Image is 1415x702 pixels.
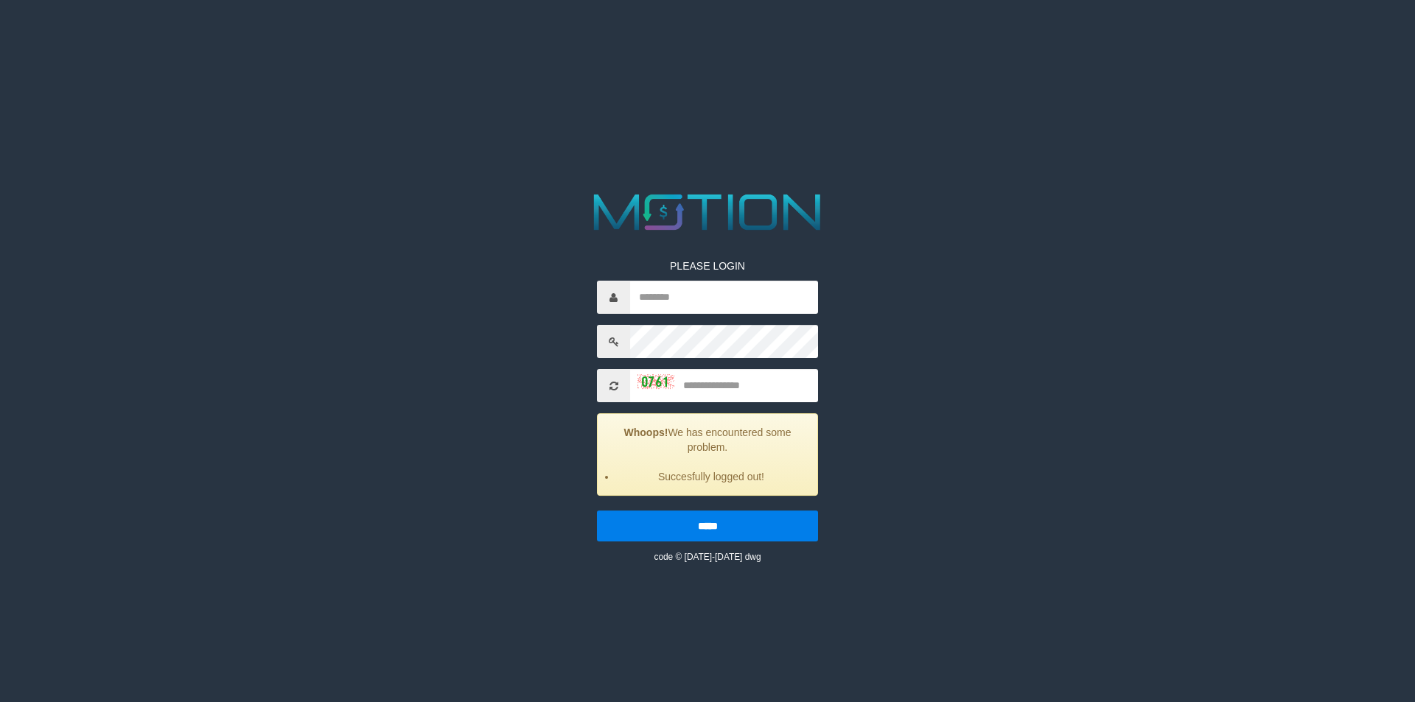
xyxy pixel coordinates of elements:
div: We has encountered some problem. [597,413,818,496]
p: PLEASE LOGIN [597,259,818,273]
li: Succesfully logged out! [616,469,806,484]
img: MOTION_logo.png [584,188,831,236]
img: captcha [637,374,674,389]
strong: Whoops! [624,427,668,438]
small: code © [DATE]-[DATE] dwg [654,552,761,562]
